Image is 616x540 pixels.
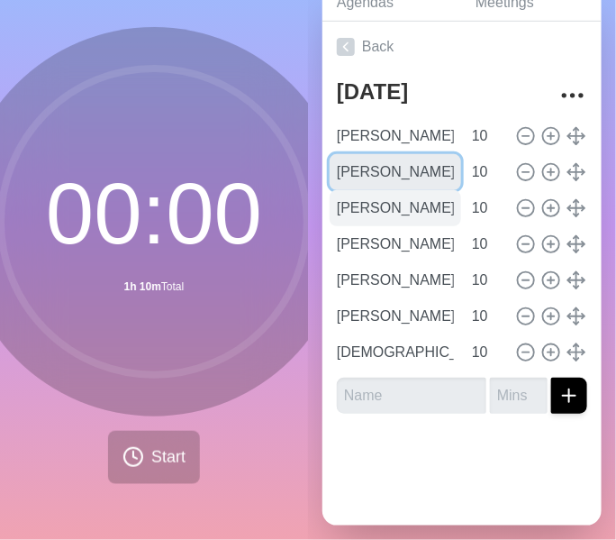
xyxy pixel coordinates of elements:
input: Mins [465,298,508,334]
input: Mins [465,190,508,226]
input: Name [330,334,461,371]
input: Name [330,298,461,334]
input: Mins [465,154,508,190]
span: Start [151,445,186,470]
input: Name [330,262,461,298]
input: Name [330,190,461,226]
input: Mins [465,334,508,371]
input: Mins [465,118,508,154]
input: Name [330,226,461,262]
input: Mins [465,226,508,262]
input: Name [337,378,486,414]
input: Mins [465,262,508,298]
a: Back [322,22,602,72]
input: Name [330,118,461,154]
button: More [555,78,591,114]
input: Name [330,154,461,190]
input: Mins [490,378,548,414]
button: Start [108,431,200,484]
